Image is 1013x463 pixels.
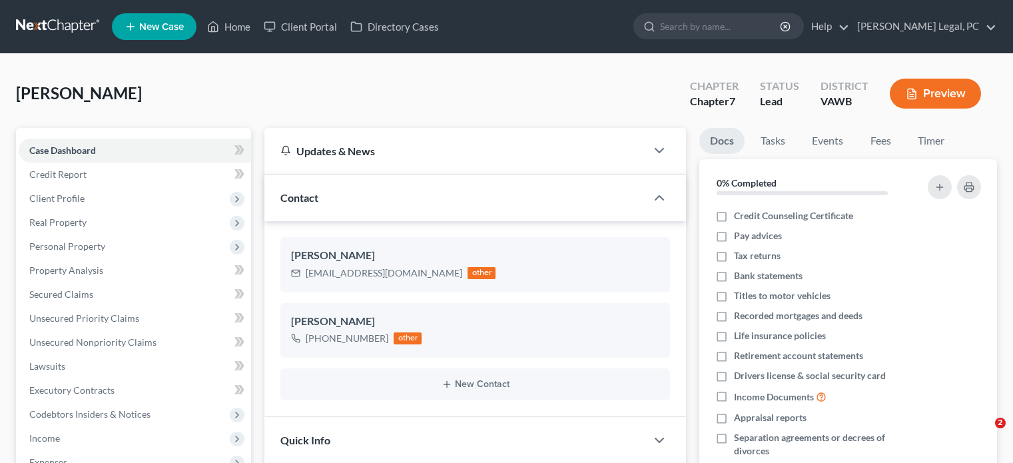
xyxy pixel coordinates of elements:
[280,434,330,446] span: Quick Info
[280,144,630,158] div: Updates & News
[29,169,87,180] span: Credit Report
[29,408,151,420] span: Codebtors Insiders & Notices
[734,411,807,424] span: Appraisal reports
[29,432,60,444] span: Income
[19,306,251,330] a: Unsecured Priority Claims
[291,379,659,390] button: New Contact
[850,15,996,39] a: [PERSON_NAME] Legal, PC
[734,309,862,322] span: Recorded mortgages and deeds
[805,15,849,39] a: Help
[734,329,826,342] span: Life insurance policies
[734,269,803,282] span: Bank statements
[19,282,251,306] a: Secured Claims
[734,249,781,262] span: Tax returns
[750,128,796,154] a: Tasks
[821,94,868,109] div: VAWB
[690,79,739,94] div: Chapter
[29,145,96,156] span: Case Dashboard
[29,217,87,228] span: Real Property
[734,289,831,302] span: Titles to motor vehicles
[394,332,422,344] div: other
[890,79,981,109] button: Preview
[19,330,251,354] a: Unsecured Nonpriority Claims
[19,163,251,187] a: Credit Report
[734,369,886,382] span: Drivers license & social security card
[291,314,659,330] div: [PERSON_NAME]
[291,248,659,264] div: [PERSON_NAME]
[344,15,446,39] a: Directory Cases
[19,354,251,378] a: Lawsuits
[280,191,318,204] span: Contact
[139,22,184,32] span: New Case
[16,83,142,103] span: [PERSON_NAME]
[821,79,868,94] div: District
[690,94,739,109] div: Chapter
[19,258,251,282] a: Property Analysis
[29,336,157,348] span: Unsecured Nonpriority Claims
[729,95,735,107] span: 7
[734,431,911,458] span: Separation agreements or decrees of divorces
[29,384,115,396] span: Executory Contracts
[995,418,1006,428] span: 2
[200,15,257,39] a: Home
[29,264,103,276] span: Property Analysis
[306,266,462,280] div: [EMAIL_ADDRESS][DOMAIN_NAME]
[468,267,496,279] div: other
[734,229,782,242] span: Pay advices
[760,79,799,94] div: Status
[29,240,105,252] span: Personal Property
[907,128,955,154] a: Timer
[734,390,814,404] span: Income Documents
[699,128,745,154] a: Docs
[801,128,854,154] a: Events
[859,128,902,154] a: Fees
[257,15,344,39] a: Client Portal
[760,94,799,109] div: Lead
[306,332,388,345] div: [PHONE_NUMBER]
[19,139,251,163] a: Case Dashboard
[19,378,251,402] a: Executory Contracts
[29,312,139,324] span: Unsecured Priority Claims
[968,418,1000,450] iframe: Intercom live chat
[734,209,853,223] span: Credit Counseling Certificate
[717,177,777,189] strong: 0% Completed
[29,193,85,204] span: Client Profile
[29,288,93,300] span: Secured Claims
[734,349,863,362] span: Retirement account statements
[29,360,65,372] span: Lawsuits
[660,14,782,39] input: Search by name...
